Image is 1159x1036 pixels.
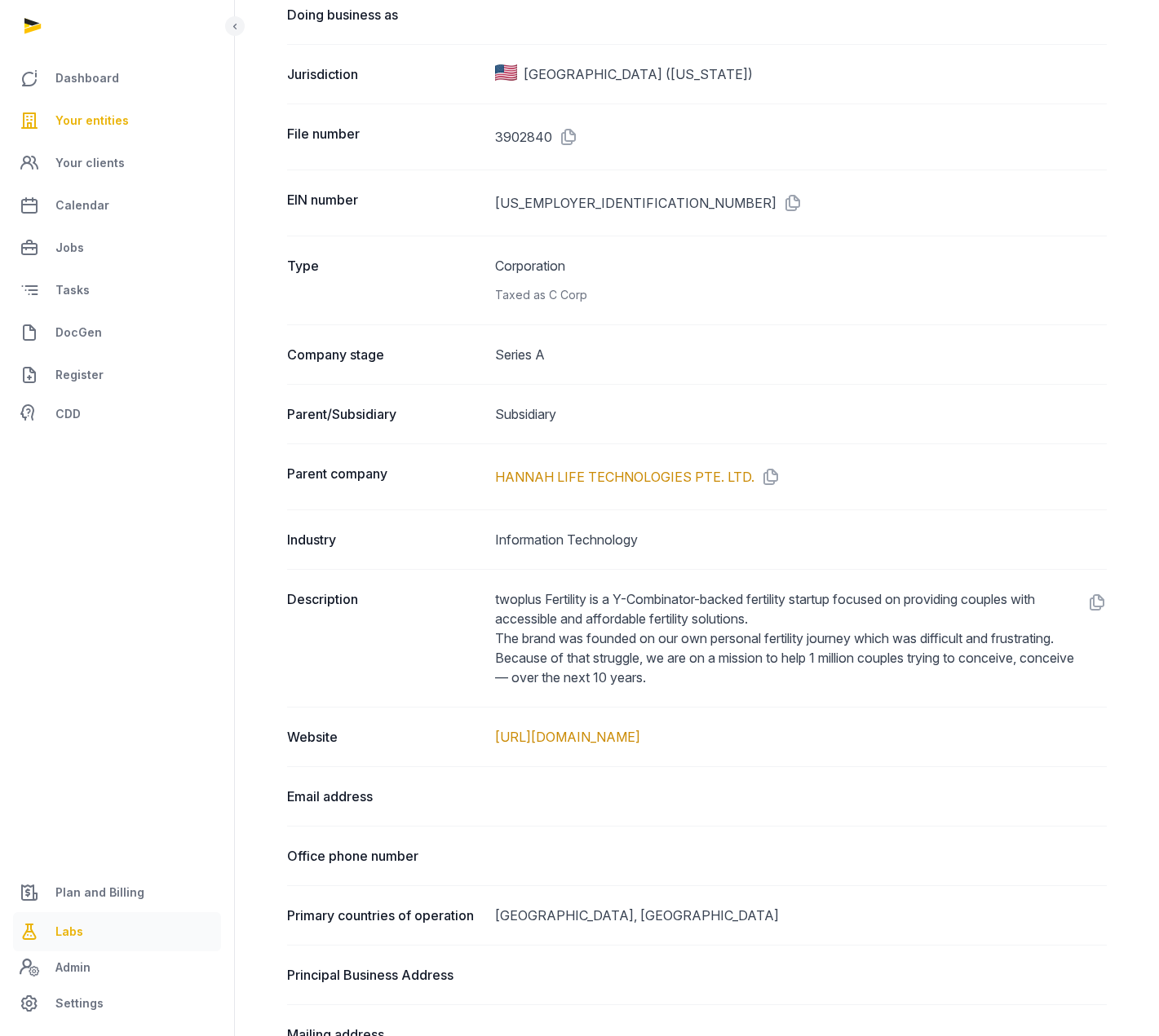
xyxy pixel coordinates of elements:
[495,190,1107,216] dd: [US_EMPLOYER_IDENTIFICATION_NUMBER]
[55,883,144,902] span: Plan and Billing
[287,64,482,84] dt: Jurisdiction
[495,404,1107,424] dd: Subsidiary
[287,124,482,150] dt: File number
[495,285,1107,305] div: Taxed as C Corp
[287,530,482,549] dt: Industry
[13,398,221,430] a: CDD
[55,958,91,977] span: Admin
[55,196,109,215] span: Calendar
[495,729,640,745] a: [URL][DOMAIN_NAME]
[55,323,102,342] span: DocGen
[524,64,753,84] span: [GEOGRAPHIC_DATA] ([US_STATE])
[287,404,482,424] dt: Parent/Subsidiary
[287,965,482,985] dt: Principal Business Address
[55,68,119,88] span: Dashboard
[287,345,482,364] dt: Company stage
[13,101,221,140] a: Your entities
[55,111,129,130] span: Your entities
[495,124,1107,150] dd: 3902840
[495,530,1107,549] dd: Information Technology
[55,280,90,300] span: Tasks
[13,951,221,984] a: Admin
[13,186,221,225] a: Calendar
[495,256,1107,305] dd: Corporation
[13,912,221,951] a: Labs
[287,846,482,866] dt: Office phone number
[13,271,221,310] a: Tasks
[287,5,482,24] dt: Doing business as
[287,906,482,925] dt: Primary countries of operation
[55,365,104,385] span: Register
[55,922,83,941] span: Labs
[287,589,482,687] dt: Description
[287,787,482,806] dt: Email address
[55,153,125,173] span: Your clients
[495,906,1107,925] dd: [GEOGRAPHIC_DATA], [GEOGRAPHIC_DATA]
[13,984,221,1023] a: Settings
[13,228,221,267] a: Jobs
[495,345,1107,364] dd: Series A
[13,143,221,183] a: Your clients
[13,355,221,395] a: Register
[13,313,221,352] a: DocGen
[495,467,754,487] a: HANNAH LIFE TECHNOLOGIES PTE. LTD.
[55,238,84,258] span: Jobs
[13,873,221,912] a: Plan and Billing
[55,404,81,424] span: CDD
[495,589,1107,687] dd: twoplus Fertility is a Y-Combinator-backed fertility startup focused on providing couples with ac...
[13,59,221,98] a: Dashboard
[287,190,482,216] dt: EIN number
[287,727,482,747] dt: Website
[287,464,482,490] dt: Parent company
[55,994,104,1013] span: Settings
[287,256,482,305] dt: Type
